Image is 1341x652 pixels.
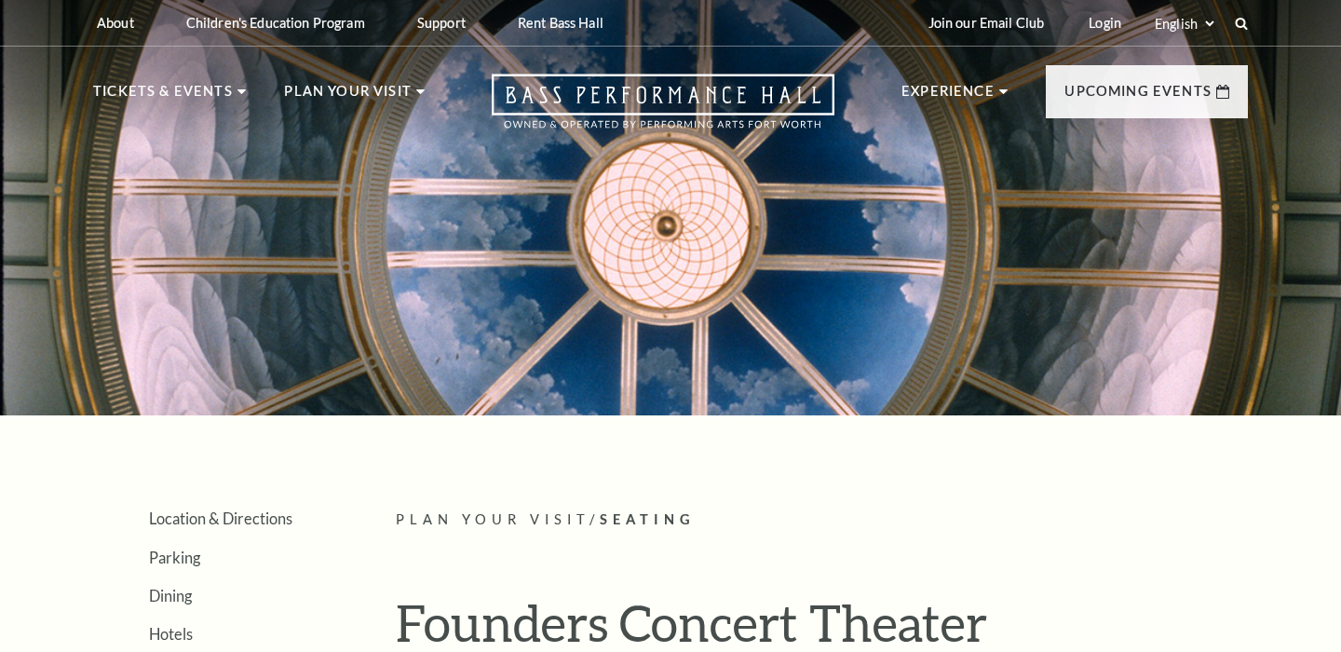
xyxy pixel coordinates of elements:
a: Location & Directions [149,509,292,527]
p: About [97,15,134,31]
select: Select: [1151,15,1217,33]
p: Rent Bass Hall [518,15,603,31]
span: Seating [600,511,696,527]
a: Hotels [149,625,193,643]
p: Experience [901,80,995,114]
p: Support [417,15,466,31]
p: Children's Education Program [186,15,365,31]
a: Dining [149,587,192,604]
a: Parking [149,549,200,566]
p: Upcoming Events [1064,80,1212,114]
p: Plan Your Visit [284,80,412,114]
p: / [396,509,1248,532]
span: Plan Your Visit [396,511,589,527]
p: Tickets & Events [93,80,233,114]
